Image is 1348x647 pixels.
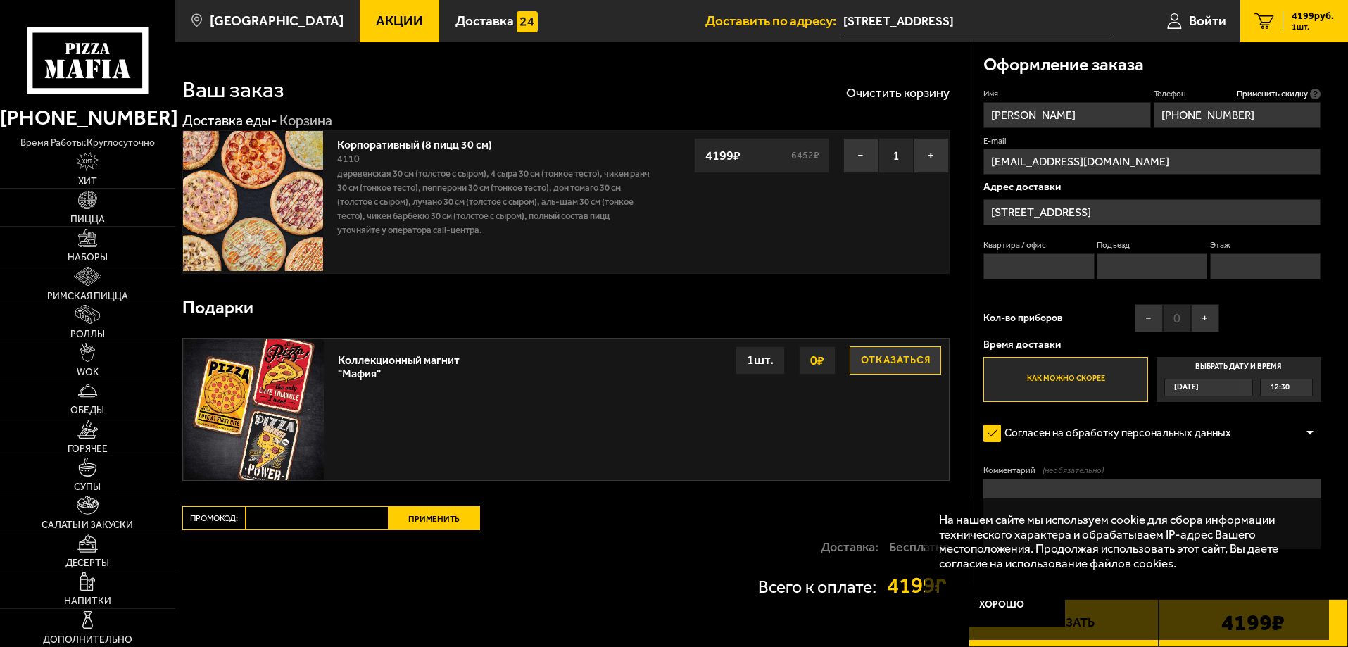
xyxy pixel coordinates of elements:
strong: 4199 ₽ [702,142,744,169]
span: Пицца [70,215,105,225]
span: Акции [376,14,423,27]
p: Доставка: [821,541,878,553]
label: Имя [983,88,1150,100]
span: 4110 [337,153,360,165]
p: Всего к оплате: [758,579,876,596]
span: 0 [1163,304,1191,332]
h1: Ваш заказ [182,79,284,101]
a: Корпоративный (8 пицц 30 см) [337,134,506,151]
button: Применить [389,506,480,530]
a: Доставка еды- [182,112,277,129]
input: @ [983,149,1321,175]
s: 6452 ₽ [789,151,821,161]
span: Кол-во приборов [983,313,1062,323]
strong: 0 ₽ [807,347,828,374]
img: 15daf4d41897b9f0e9f617042186c801.svg [517,11,538,32]
span: Горячее [68,444,108,454]
span: Дополнительно [43,635,132,645]
span: Супы [74,482,101,492]
button: Хорошо [939,584,1066,627]
span: Применить скидку [1237,88,1308,100]
label: Квартира / офис [983,239,1094,251]
button: − [843,138,878,173]
span: (необязательно) [1043,465,1104,477]
a: Коллекционный магнит "Мафия"Отказаться0₽1шт. [183,339,949,479]
span: Хит [78,177,97,187]
span: Римская пицца [47,291,128,301]
input: Имя [983,102,1150,128]
span: WOK [77,368,99,377]
span: Обеды [70,406,104,415]
h3: Подарки [182,299,253,317]
span: Доставить по адресу: [705,14,843,27]
p: На нашем сайте мы используем cookie для сбора информации технического характера и обрабатываем IP... [939,513,1307,571]
span: Наборы [68,253,108,263]
button: Отказаться [850,346,941,375]
span: Роллы [70,329,105,339]
span: 1 шт. [1292,23,1334,31]
h3: Оформление заказа [983,56,1144,74]
label: Выбрать дату и время [1157,357,1321,402]
label: Промокод: [182,506,246,530]
input: +7 ( [1154,102,1321,128]
span: 4199 руб. [1292,11,1334,21]
span: [GEOGRAPHIC_DATA] [210,14,344,27]
span: Войти [1189,14,1226,27]
span: Россия, Санкт-Петербург, Глухоозёрское шоссе, 12З [843,8,1113,34]
strong: 4199 ₽ [887,574,950,597]
span: 1 [878,138,914,173]
p: Адрес доставки [983,182,1321,192]
p: Время доставки [983,339,1321,350]
button: Очистить корзину [846,87,950,99]
button: − [1135,304,1163,332]
span: [DATE] [1174,379,1199,396]
label: E-mail [983,135,1321,147]
span: Десерты [65,558,109,568]
label: Как можно скорее [983,357,1147,402]
button: + [914,138,949,173]
span: Напитки [64,596,111,606]
button: + [1191,304,1219,332]
label: Согласен на обработку персональных данных [983,420,1245,448]
span: 12:30 [1271,379,1290,396]
span: Доставка [455,14,514,27]
span: Салаты и закуски [42,520,133,530]
label: Этаж [1210,239,1321,251]
strong: Бесплатно [889,541,950,553]
p: Деревенская 30 см (толстое с сыром), 4 сыра 30 см (тонкое тесто), Чикен Ранч 30 см (тонкое тесто)... [337,167,650,237]
label: Подъезд [1097,239,1207,251]
div: Коллекционный магнит "Мафия" [338,346,469,380]
div: Корзина [279,112,332,130]
label: Телефон [1154,88,1321,100]
input: Ваш адрес доставки [843,8,1113,34]
label: Комментарий [983,465,1321,477]
div: 1 шт. [736,346,785,375]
